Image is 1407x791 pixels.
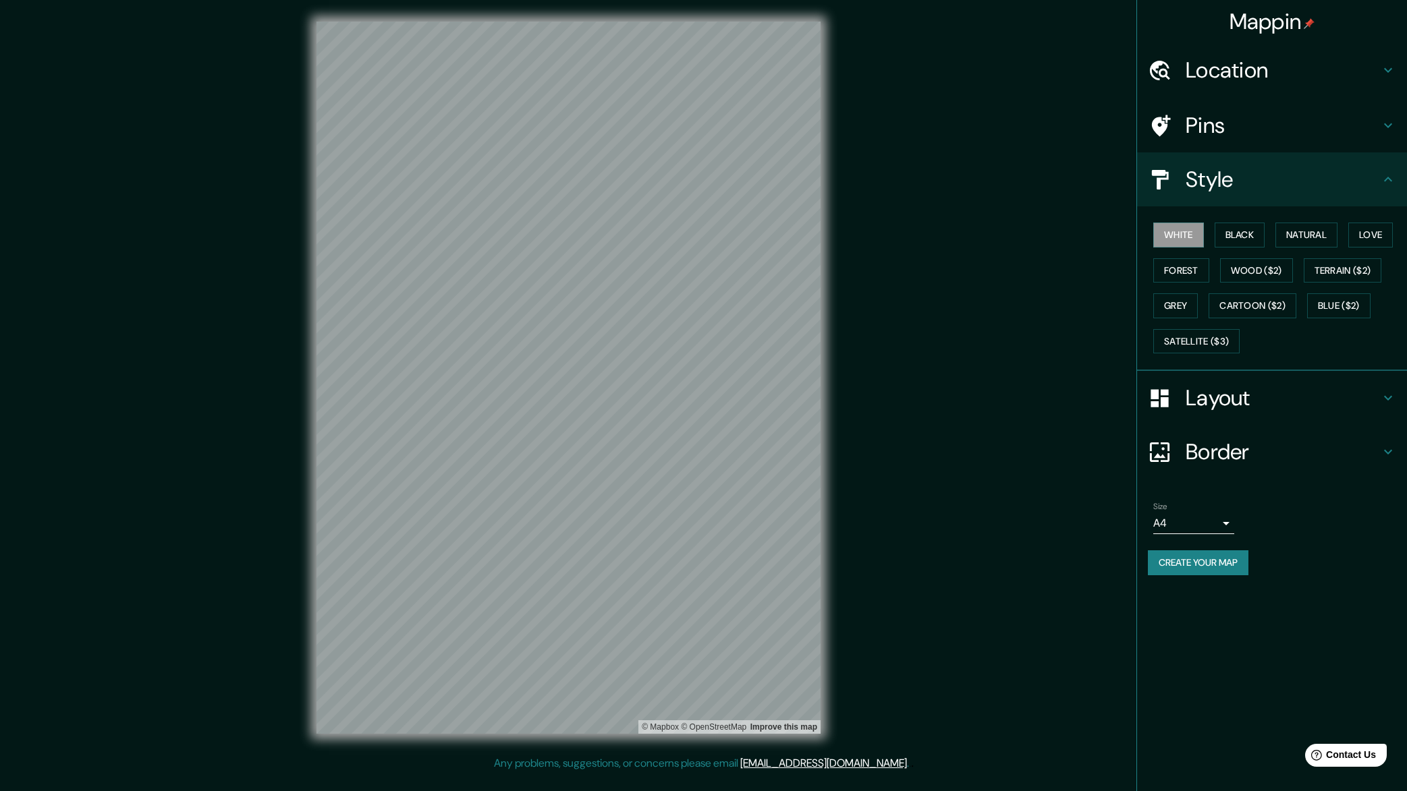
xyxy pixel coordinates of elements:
[1153,512,1234,534] div: A4
[1153,501,1167,512] label: Size
[1209,293,1296,318] button: Cartoon ($2)
[1230,8,1315,35] h4: Mappin
[909,755,911,771] div: .
[1137,152,1407,206] div: Style
[1137,425,1407,479] div: Border
[316,22,821,734] canvas: Map
[681,722,746,732] a: OpenStreetMap
[1153,223,1204,247] button: White
[642,722,679,732] a: Mapbox
[1137,43,1407,97] div: Location
[1153,258,1209,283] button: Forest
[1275,223,1337,247] button: Natural
[1153,329,1240,354] button: Satellite ($3)
[750,722,817,732] a: Map feedback
[1186,166,1380,193] h4: Style
[911,755,914,771] div: .
[1137,98,1407,152] div: Pins
[740,756,907,770] a: [EMAIL_ADDRESS][DOMAIN_NAME]
[1348,223,1393,247] button: Love
[1148,550,1248,575] button: Create your map
[1137,371,1407,425] div: Layout
[1186,57,1380,84] h4: Location
[1307,293,1371,318] button: Blue ($2)
[1186,384,1380,411] h4: Layout
[1186,438,1380,465] h4: Border
[1304,258,1382,283] button: Terrain ($2)
[494,755,909,771] p: Any problems, suggestions, or concerns please email .
[1186,112,1380,139] h4: Pins
[1304,18,1315,29] img: pin-icon.png
[1287,738,1392,776] iframe: Help widget launcher
[1153,293,1198,318] button: Grey
[1220,258,1293,283] button: Wood ($2)
[1215,223,1265,247] button: Black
